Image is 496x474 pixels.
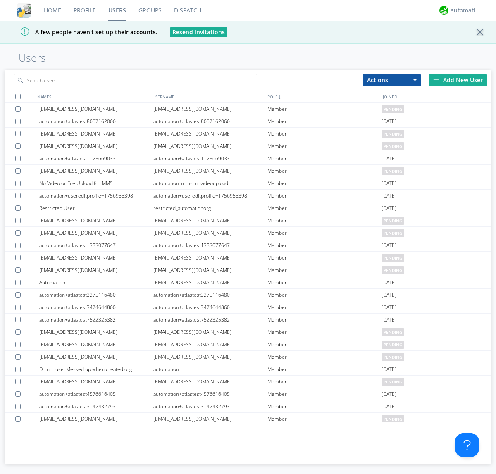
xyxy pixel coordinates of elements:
[39,103,153,115] div: [EMAIL_ADDRESS][DOMAIN_NAME]
[433,77,439,83] img: plus.svg
[153,264,267,276] div: [EMAIL_ADDRESS][DOMAIN_NAME]
[267,202,382,214] div: Member
[39,301,153,313] div: automation+atlastest3474644860
[153,276,267,288] div: [EMAIL_ADDRESS][DOMAIN_NAME]
[5,388,491,400] a: automation+atlastest4576616405automation+atlastest4576616405Member[DATE]
[153,165,267,177] div: [EMAIL_ADDRESS][DOMAIN_NAME]
[153,326,267,338] div: [EMAIL_ADDRESS][DOMAIN_NAME]
[39,128,153,140] div: [EMAIL_ADDRESS][DOMAIN_NAME]
[382,167,404,175] span: pending
[153,314,267,326] div: automation+atlastest7522325382
[153,115,267,127] div: automation+atlastest8057162066
[382,105,404,113] span: pending
[39,190,153,202] div: automation+usereditprofile+1756955398
[153,140,267,152] div: [EMAIL_ADDRESS][DOMAIN_NAME]
[382,254,404,262] span: pending
[153,363,267,375] div: automation
[5,338,491,351] a: [EMAIL_ADDRESS][DOMAIN_NAME][EMAIL_ADDRESS][DOMAIN_NAME]Memberpending
[382,152,396,165] span: [DATE]
[39,239,153,251] div: automation+atlastest1383077647
[39,276,153,288] div: Automation
[267,289,382,301] div: Member
[382,378,404,386] span: pending
[39,115,153,127] div: automation+atlastest8057162066
[39,363,153,375] div: Do not use. Messed up when created org.
[17,3,31,18] img: cddb5a64eb264b2086981ab96f4c1ba7
[153,103,267,115] div: [EMAIL_ADDRESS][DOMAIN_NAME]
[382,353,404,361] span: pending
[267,152,382,164] div: Member
[5,301,491,314] a: automation+atlastest3474644860automation+atlastest3474644860Member[DATE]
[381,91,496,102] div: JOINED
[153,413,267,425] div: [EMAIL_ADDRESS][DOMAIN_NAME]
[39,338,153,350] div: [EMAIL_ADDRESS][DOMAIN_NAME]
[382,142,404,150] span: pending
[267,400,382,412] div: Member
[35,91,150,102] div: NAMES
[382,388,396,400] span: [DATE]
[6,28,157,36] span: A few people haven't set up their accounts.
[39,400,153,412] div: automation+atlastest3142432793
[5,140,491,152] a: [EMAIL_ADDRESS][DOMAIN_NAME][EMAIL_ADDRESS][DOMAIN_NAME]Memberpending
[170,27,227,37] button: Resend Invitations
[5,413,491,425] a: [EMAIL_ADDRESS][DOMAIN_NAME][EMAIL_ADDRESS][DOMAIN_NAME]Memberpending
[153,376,267,388] div: [EMAIL_ADDRESS][DOMAIN_NAME]
[5,165,491,177] a: [EMAIL_ADDRESS][DOMAIN_NAME][EMAIL_ADDRESS][DOMAIN_NAME]Memberpending
[153,128,267,140] div: [EMAIL_ADDRESS][DOMAIN_NAME]
[382,328,404,336] span: pending
[267,115,382,127] div: Member
[153,400,267,412] div: automation+atlastest3142432793
[153,239,267,251] div: automation+atlastest1383077647
[39,152,153,164] div: automation+atlastest1123669033
[153,190,267,202] div: automation+usereditprofile+1756955398
[267,338,382,350] div: Member
[5,214,491,227] a: [EMAIL_ADDRESS][DOMAIN_NAME][EMAIL_ADDRESS][DOMAIN_NAME]Memberpending
[5,227,491,239] a: [EMAIL_ADDRESS][DOMAIN_NAME][EMAIL_ADDRESS][DOMAIN_NAME]Memberpending
[382,266,404,274] span: pending
[153,252,267,264] div: [EMAIL_ADDRESS][DOMAIN_NAME]
[382,363,396,376] span: [DATE]
[39,214,153,226] div: [EMAIL_ADDRESS][DOMAIN_NAME]
[5,289,491,301] a: automation+atlastest3275116480automation+atlastest3275116480Member[DATE]
[39,140,153,152] div: [EMAIL_ADDRESS][DOMAIN_NAME]
[5,276,491,289] a: Automation[EMAIL_ADDRESS][DOMAIN_NAME]Member[DATE]
[267,165,382,177] div: Member
[5,264,491,276] a: [EMAIL_ADDRESS][DOMAIN_NAME][EMAIL_ADDRESS][DOMAIN_NAME]Memberpending
[267,140,382,152] div: Member
[382,190,396,202] span: [DATE]
[153,351,267,363] div: [EMAIL_ADDRESS][DOMAIN_NAME]
[5,152,491,165] a: automation+atlastest1123669033automation+atlastest1123669033Member[DATE]
[39,289,153,301] div: automation+atlastest3275116480
[5,128,491,140] a: [EMAIL_ADDRESS][DOMAIN_NAME][EMAIL_ADDRESS][DOMAIN_NAME]Memberpending
[382,229,404,237] span: pending
[153,388,267,400] div: automation+atlastest4576616405
[382,289,396,301] span: [DATE]
[39,376,153,388] div: [EMAIL_ADDRESS][DOMAIN_NAME]
[153,289,267,301] div: automation+atlastest3275116480
[382,239,396,252] span: [DATE]
[5,202,491,214] a: Restricted Userrestricted_automationorgMember[DATE]
[267,351,382,363] div: Member
[153,338,267,350] div: [EMAIL_ADDRESS][DOMAIN_NAME]
[39,165,153,177] div: [EMAIL_ADDRESS][DOMAIN_NAME]
[267,177,382,189] div: Member
[267,227,382,239] div: Member
[267,388,382,400] div: Member
[455,433,479,457] iframe: Toggle Customer Support
[382,301,396,314] span: [DATE]
[382,314,396,326] span: [DATE]
[39,252,153,264] div: [EMAIL_ADDRESS][DOMAIN_NAME]
[267,264,382,276] div: Member
[153,214,267,226] div: [EMAIL_ADDRESS][DOMAIN_NAME]
[5,115,491,128] a: automation+atlastest8057162066automation+atlastest8057162066Member[DATE]
[5,177,491,190] a: No Video or File Upload for MMSautomation_mms_novideouploadMember[DATE]
[5,190,491,202] a: automation+usereditprofile+1756955398automation+usereditprofile+1756955398Member[DATE]
[39,227,153,239] div: [EMAIL_ADDRESS][DOMAIN_NAME]
[150,91,266,102] div: USERNAME
[39,264,153,276] div: [EMAIL_ADDRESS][DOMAIN_NAME]
[382,217,404,225] span: pending
[267,190,382,202] div: Member
[382,415,404,423] span: pending
[267,239,382,251] div: Member
[153,152,267,164] div: automation+atlastest1123669033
